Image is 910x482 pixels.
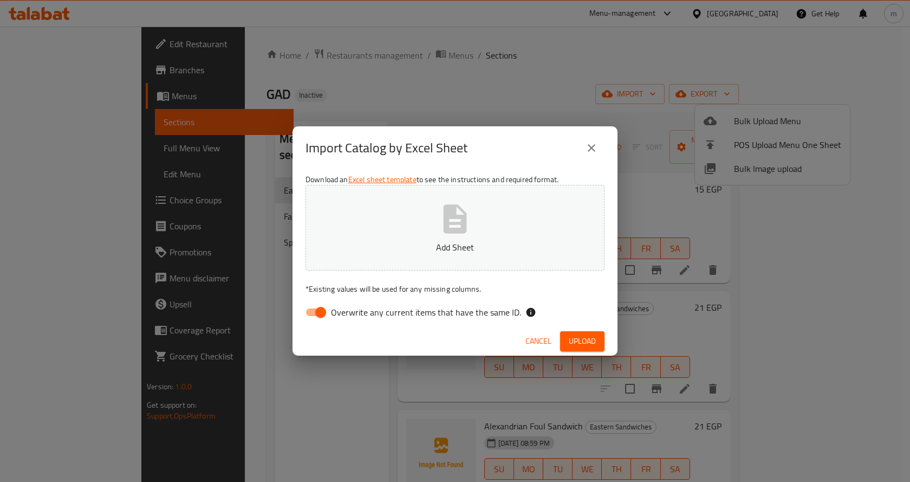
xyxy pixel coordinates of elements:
p: Add Sheet [322,241,588,254]
button: Upload [560,331,604,351]
h2: Import Catalog by Excel Sheet [305,139,467,157]
div: Download an to see the instructions and required format. [292,170,617,327]
svg: If the overwrite option isn't selected, then the items that match an existing ID will be ignored ... [525,307,536,318]
span: Upload [569,335,596,348]
p: Existing values will be used for any missing columns. [305,284,604,294]
button: Cancel [521,331,556,351]
span: Overwrite any current items that have the same ID. [331,306,521,319]
a: Excel sheet template [348,172,417,187]
button: close [578,135,604,161]
span: Cancel [525,335,551,348]
button: Add Sheet [305,185,604,271]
